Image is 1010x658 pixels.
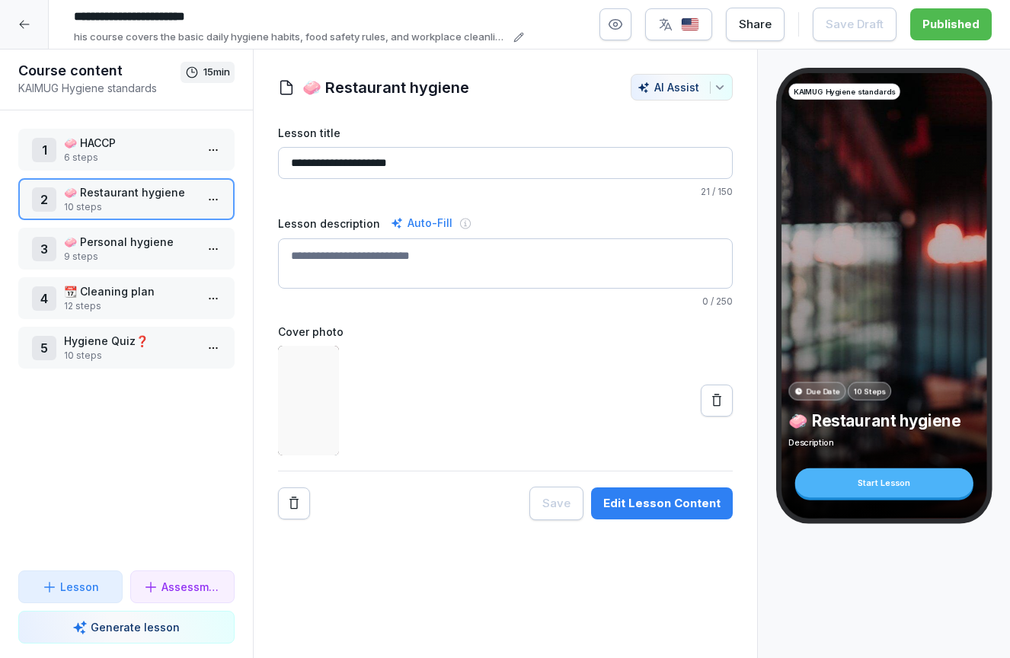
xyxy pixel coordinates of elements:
div: Published [922,16,980,33]
span: 0 [702,295,708,307]
p: 6 steps [64,151,195,164]
p: 9 steps [64,250,195,264]
p: 📆 Cleaning plan [64,283,195,299]
p: his course covers the basic daily hygiene habits, food safety rules, and workplace cleanliness st... [74,30,509,45]
p: 10 steps [64,200,195,214]
label: Cover photo [278,324,733,340]
p: KAIMUG Hygiene standards [793,86,895,97]
p: Hygiene Quiz❓ [64,333,195,349]
p: 🧼 Personal hygiene [64,234,195,250]
button: Save [529,487,583,520]
button: Published [910,8,992,40]
div: 4 [32,286,56,311]
p: Assessment [161,579,222,595]
p: Generate lesson [91,619,180,635]
label: Lesson description [278,216,380,232]
div: 1 [32,138,56,162]
p: KAIMUG Hygiene standards [18,80,181,96]
img: us.svg [681,18,699,32]
div: 3🧼 Personal hygiene9 steps [18,228,235,270]
button: Remove [278,487,310,519]
button: AI Assist [631,74,733,101]
span: 21 [701,186,710,197]
div: 3 [32,237,56,261]
div: 5 [32,336,56,360]
p: 🧼 Restaurant hygiene [64,184,195,200]
p: 10 Steps [853,385,885,396]
p: 🧼 HACCP [64,135,195,151]
p: 15 min [203,65,230,80]
p: 10 steps [64,349,195,363]
button: Edit Lesson Content [591,487,733,519]
button: Assessment [130,570,235,603]
div: 2🧼 Restaurant hygiene10 steps [18,178,235,220]
p: Description [788,437,980,449]
p: / 150 [278,185,733,199]
div: Auto-Fill [388,214,455,232]
div: 1🧼 HACCP6 steps [18,129,235,171]
p: Lesson [60,579,99,595]
p: 12 steps [64,299,195,313]
p: Due Date [806,385,840,396]
div: AI Assist [638,81,726,94]
div: 4📆 Cleaning plan12 steps [18,277,235,319]
div: Start Lesson [794,468,973,497]
label: Lesson title [278,125,733,141]
div: Edit Lesson Content [603,495,721,512]
div: 5Hygiene Quiz❓10 steps [18,327,235,369]
button: Lesson [18,570,123,603]
p: / 250 [278,295,733,308]
div: Save [542,495,571,512]
button: Share [726,8,785,41]
div: 2 [32,187,56,212]
h1: 🧼 Restaurant hygiene [302,76,469,99]
div: Save Draft [826,16,884,33]
p: 🧼 Restaurant hygiene [788,410,980,430]
button: Save Draft [813,8,897,41]
h1: Course content [18,62,181,80]
div: Share [739,16,772,33]
button: Generate lesson [18,611,235,644]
